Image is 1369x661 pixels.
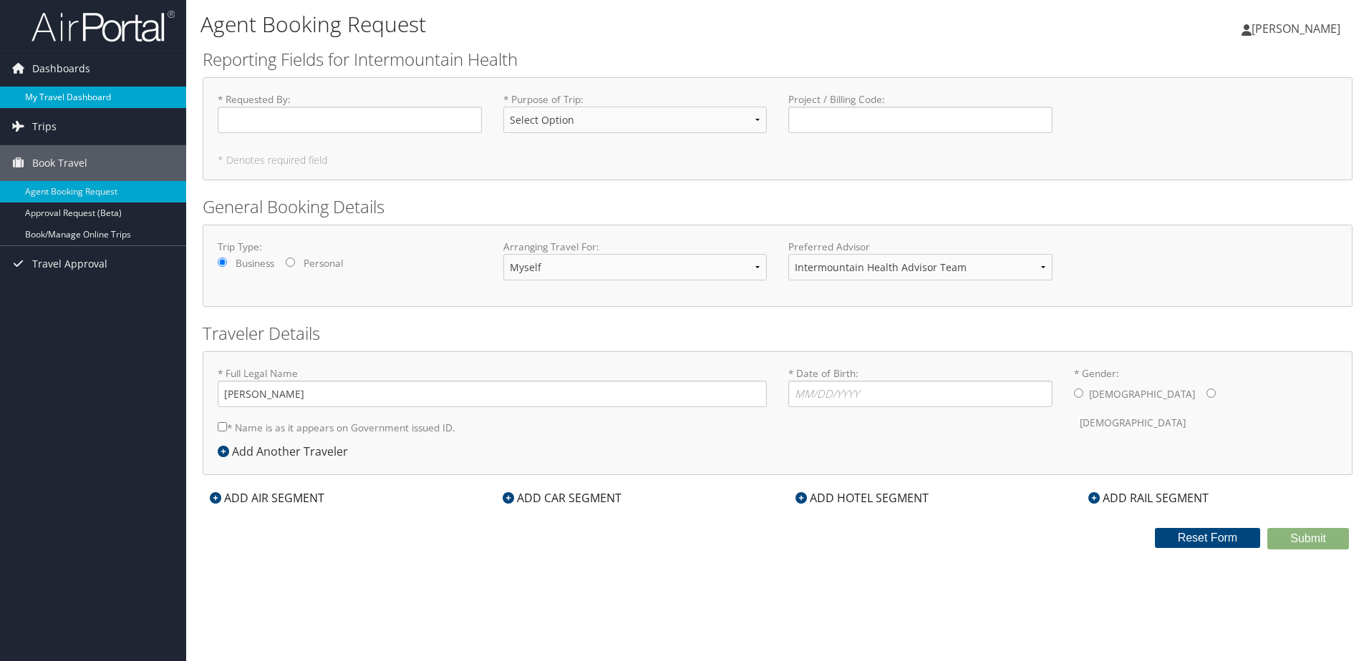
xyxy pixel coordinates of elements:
label: * Full Legal Name [218,366,767,407]
label: * Name is as it appears on Government issued ID. [218,414,455,441]
span: [PERSON_NAME] [1252,21,1340,36]
div: ADD AIR SEGMENT [203,489,332,506]
h2: Traveler Details [203,321,1353,346]
div: ADD HOTEL SEGMENT [788,489,936,506]
input: * Gender:[DEMOGRAPHIC_DATA][DEMOGRAPHIC_DATA] [1074,388,1083,398]
button: Submit [1267,528,1349,549]
button: Reset Form [1155,528,1261,548]
a: [PERSON_NAME] [1242,7,1355,50]
img: airportal-logo.png [32,9,175,43]
label: * Purpose of Trip : [503,92,768,145]
label: * Requested By : [218,92,482,133]
h2: General Booking Details [203,195,1353,219]
select: * Purpose of Trip: [503,107,768,133]
label: Trip Type: [218,240,482,254]
label: [DEMOGRAPHIC_DATA] [1080,409,1186,436]
div: Add Another Traveler [218,443,355,460]
label: Preferred Advisor [788,240,1053,254]
label: Arranging Travel For: [503,240,768,254]
span: Travel Approval [32,246,107,282]
h5: * Denotes required field [218,155,1337,165]
label: Business [236,256,274,270]
input: * Name is as it appears on Government issued ID. [218,422,227,431]
input: Project / Billing Code: [788,107,1053,133]
input: * Full Legal Name [218,381,767,407]
label: Project / Billing Code : [788,92,1053,133]
input: * Gender:[DEMOGRAPHIC_DATA][DEMOGRAPHIC_DATA] [1206,388,1216,398]
label: * Gender: [1074,366,1338,437]
span: Dashboards [32,51,90,87]
div: ADD CAR SEGMENT [495,489,629,506]
label: Personal [304,256,343,270]
div: ADD RAIL SEGMENT [1081,489,1216,506]
label: [DEMOGRAPHIC_DATA] [1089,381,1195,408]
label: * Date of Birth: [788,366,1053,407]
h1: Agent Booking Request [200,9,970,39]
h2: Reporting Fields for Intermountain Health [203,47,1353,72]
span: Trips [32,109,57,145]
span: Book Travel [32,145,87,181]
input: * Requested By: [218,107,482,133]
input: * Date of Birth: [788,381,1053,407]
